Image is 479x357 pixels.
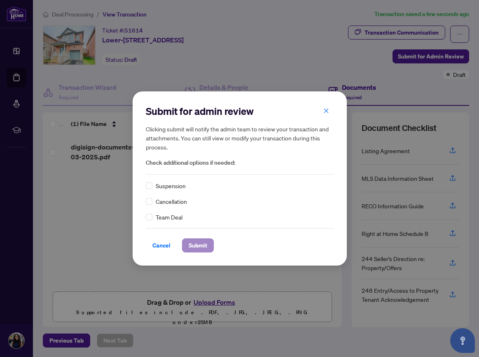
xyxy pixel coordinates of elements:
span: Submit [189,239,207,252]
span: Team Deal [156,212,182,222]
button: Submit [182,238,214,252]
button: Open asap [450,328,475,353]
span: Suspension [156,181,186,190]
span: Cancel [152,239,171,252]
span: Check additional options if needed: [146,158,334,168]
h5: Clicking submit will notify the admin team to review your transaction and attachments. You can st... [146,124,334,152]
span: close [323,108,329,114]
button: Cancel [146,238,177,252]
h2: Submit for admin review [146,105,334,118]
span: Cancellation [156,197,187,206]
